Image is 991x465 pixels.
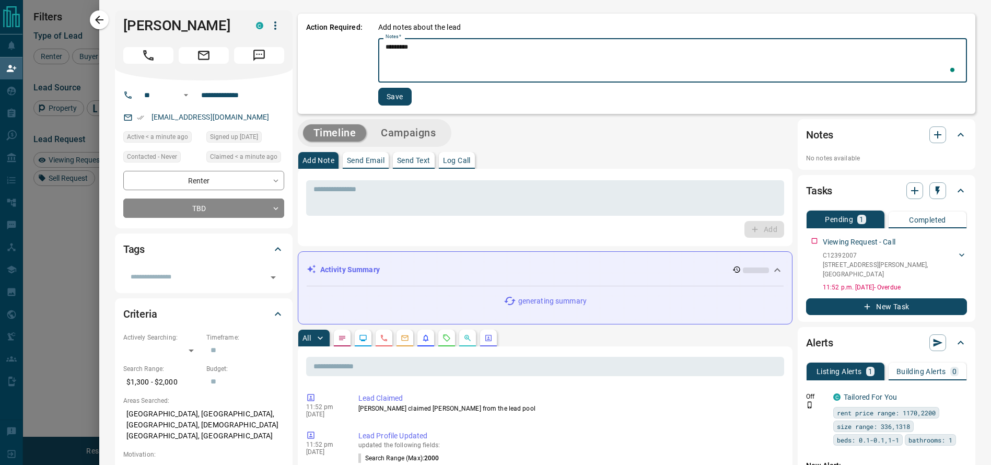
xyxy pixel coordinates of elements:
[806,126,833,143] h2: Notes
[127,132,188,142] span: Active < a minute ago
[306,448,343,456] p: [DATE]
[358,404,780,413] p: [PERSON_NAME] claimed [PERSON_NAME] from the lead pool
[303,124,367,142] button: Timeline
[823,249,967,281] div: C12392007[STREET_ADDRESS][PERSON_NAME],[GEOGRAPHIC_DATA]
[123,241,145,258] h2: Tags
[806,122,967,147] div: Notes
[206,151,284,166] div: Sat Sep 13 2025
[370,124,446,142] button: Campaigns
[463,334,472,342] svg: Opportunities
[123,405,284,445] p: [GEOGRAPHIC_DATA], [GEOGRAPHIC_DATA], [GEOGRAPHIC_DATA], [DEMOGRAPHIC_DATA][GEOGRAPHIC_DATA], [GE...
[806,392,827,401] p: Off
[806,154,967,163] p: No notes available
[206,364,284,374] p: Budget:
[823,237,895,248] p: Viewing Request - Call
[397,157,430,164] p: Send Text
[909,216,946,224] p: Completed
[386,43,960,78] textarea: To enrich screen reader interactions, please activate Accessibility in Grammarly extension settings
[123,364,201,374] p: Search Range:
[256,22,263,29] div: condos.ca
[378,22,461,33] p: Add notes about the lead
[179,47,229,64] span: Email
[380,334,388,342] svg: Calls
[306,22,363,106] p: Action Required:
[806,182,832,199] h2: Tasks
[386,33,401,40] label: Notes
[358,393,780,404] p: Lead Claimed
[123,333,201,342] p: Actively Searching:
[378,88,412,106] button: Save
[180,89,192,101] button: Open
[422,334,430,342] svg: Listing Alerts
[359,334,367,342] svg: Lead Browsing Activity
[347,157,384,164] p: Send Email
[210,152,277,162] span: Claimed < a minute ago
[151,113,270,121] a: [EMAIL_ADDRESS][DOMAIN_NAME]
[234,47,284,64] span: Message
[302,157,334,164] p: Add Note
[859,216,864,223] p: 1
[306,403,343,411] p: 11:52 pm
[123,199,284,218] div: TBD
[123,131,201,146] div: Sat Sep 13 2025
[358,431,780,441] p: Lead Profile Updated
[806,178,967,203] div: Tasks
[817,368,862,375] p: Listing Alerts
[868,368,872,375] p: 1
[123,301,284,327] div: Criteria
[484,334,493,342] svg: Agent Actions
[206,333,284,342] p: Timeframe:
[123,450,284,459] p: Motivation:
[127,152,177,162] span: Contacted - Never
[908,435,952,445] span: bathrooms: 1
[123,237,284,262] div: Tags
[518,296,587,307] p: generating summary
[825,216,853,223] p: Pending
[210,132,258,142] span: Signed up [DATE]
[424,455,439,462] span: 2000
[823,260,957,279] p: [STREET_ADDRESS][PERSON_NAME] , [GEOGRAPHIC_DATA]
[123,374,201,391] p: $1,300 - $2,000
[443,157,471,164] p: Log Call
[806,330,967,355] div: Alerts
[837,421,910,432] span: size range: 336,1318
[123,396,284,405] p: Areas Searched:
[306,411,343,418] p: [DATE]
[896,368,946,375] p: Building Alerts
[837,408,936,418] span: rent price range: 1170,2200
[806,401,813,409] svg: Push Notification Only
[823,251,957,260] p: C12392007
[833,393,841,401] div: condos.ca
[338,334,346,342] svg: Notes
[123,306,157,322] h2: Criteria
[358,454,439,463] p: Search Range (Max) :
[952,368,957,375] p: 0
[123,171,284,190] div: Renter
[806,298,967,315] button: New Task
[401,334,409,342] svg: Emails
[123,47,173,64] span: Call
[844,393,897,401] a: Tailored For You
[358,441,780,449] p: updated the following fields:
[302,334,311,342] p: All
[206,131,284,146] div: Sat Aug 16 2025
[307,260,784,280] div: Activity Summary
[123,17,240,34] h1: [PERSON_NAME]
[806,334,833,351] h2: Alerts
[837,435,899,445] span: beds: 0.1-0.1,1-1
[306,441,343,448] p: 11:52 pm
[823,283,967,292] p: 11:52 p.m. [DATE] - Overdue
[137,114,144,121] svg: Email Verified
[442,334,451,342] svg: Requests
[266,270,281,285] button: Open
[320,264,380,275] p: Activity Summary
